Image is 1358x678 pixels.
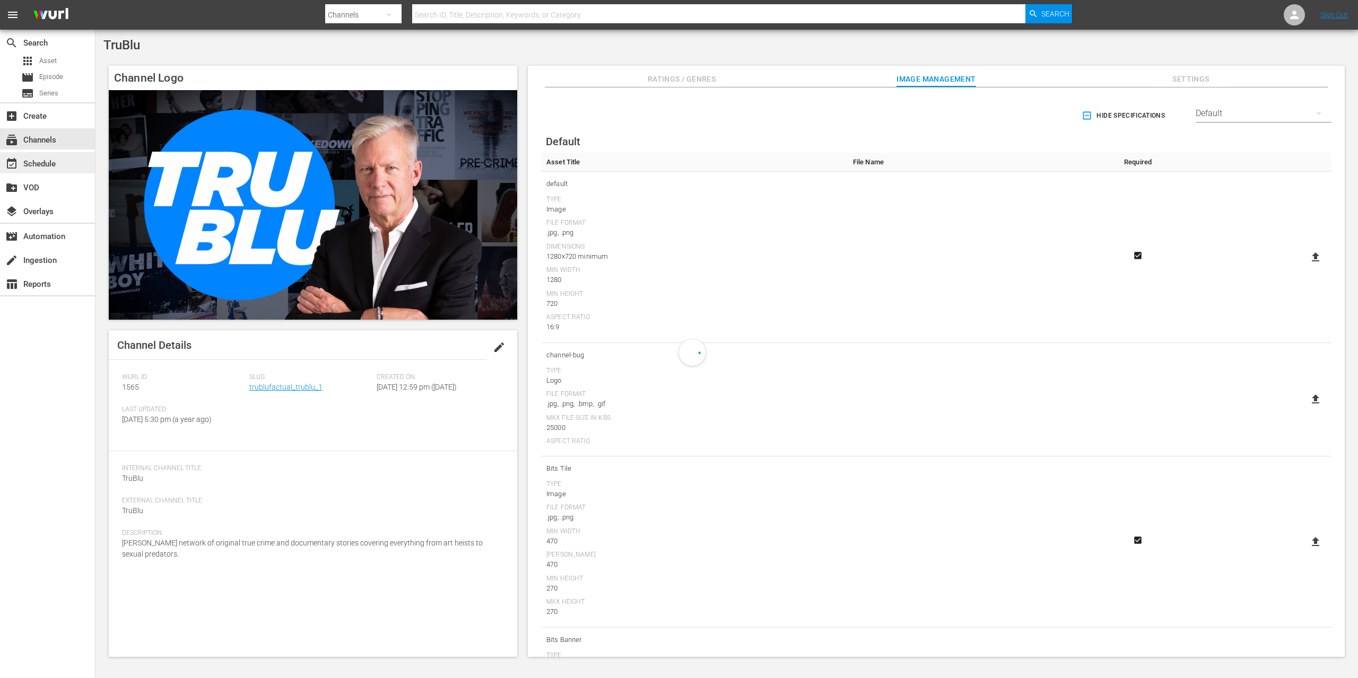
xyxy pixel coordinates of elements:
[546,414,842,422] div: Max File Size In Kbs
[122,373,244,382] span: Wurl ID:
[377,383,457,391] span: [DATE] 12:59 pm ([DATE])
[546,266,842,275] div: Min Width
[377,373,499,382] span: Created On:
[896,73,976,86] span: Image Management
[546,135,580,148] span: Default
[1131,251,1144,260] svg: Required
[122,506,143,515] span: TruBlu
[39,88,58,99] span: Series
[122,474,143,482] span: TruBlu
[546,227,842,238] div: .jpg, .png
[642,73,721,86] span: Ratings / Genres
[546,651,842,660] div: Type
[109,66,517,90] h4: Channel Logo
[546,527,842,536] div: Min Width
[5,254,18,267] span: Ingestion
[122,497,499,505] span: External Channel Title:
[1041,4,1069,23] span: Search
[122,529,499,538] span: Description:
[5,278,18,290] span: Reports
[546,275,842,285] div: 1280
[546,367,842,375] div: Type
[546,536,842,547] div: 470
[546,243,842,251] div: Dimensions
[546,480,842,489] div: Type
[546,251,842,262] div: 1280x720 minimum
[546,322,842,332] div: 16:9
[546,462,842,476] span: Bits Tile
[486,334,512,360] button: edit
[21,87,34,100] span: Series
[5,230,18,243] span: Automation
[546,375,842,386] div: Logo
[39,72,63,82] span: Episode
[546,512,842,523] div: .jpg, .png
[249,373,371,382] span: Slug:
[5,205,18,218] span: Overlays
[117,339,191,351] span: Channel Details
[546,219,842,227] div: File Format
[5,157,18,170] span: Schedule
[546,598,842,606] div: Max Height
[546,348,842,362] span: channel-bug
[546,583,842,594] div: 270
[5,37,18,49] span: Search
[109,90,517,320] img: TruBlu
[546,177,842,191] span: default
[1196,99,1331,128] div: Default
[249,383,323,391] a: trublufactual_trublu_1
[546,559,842,570] div: 470
[122,539,483,558] span: [PERSON_NAME] network of original true crime and documentary stories covering everything from art...
[546,298,842,309] div: 720
[848,153,1106,172] th: File Name
[546,575,842,583] div: Min Height
[546,633,842,647] span: Bits Banner
[546,390,842,399] div: File Format
[122,406,244,414] span: Last Updated:
[1151,73,1231,86] span: Settings
[5,110,18,122] span: Create
[25,3,76,28] img: ans4CAIJ8jUAAAAAAAAAAAAAAAAAAAAAAAAgQb4GAAAAAAAAAAAAAAAAAAAAAAAAJMjXAAAAAAAAAAAAAAAAAAAAAAAAgAT5G...
[546,313,842,322] div: Aspect Ratio
[493,341,506,354] span: edit
[546,606,842,617] div: 270
[122,464,499,473] span: Internal Channel Title:
[5,181,18,194] span: VOD
[546,399,842,409] div: .jpg, .png, .bmp, .gif
[546,196,842,204] div: Type
[122,383,139,391] span: 1565
[541,153,848,172] th: Asset Title
[546,290,842,298] div: Min Height
[546,204,842,215] div: Image
[103,38,140,52] span: TruBlu
[546,437,842,446] div: Aspect Ratio
[1084,110,1165,121] span: Hide Specifications
[1131,535,1144,545] svg: Required
[546,551,842,559] div: [PERSON_NAME]
[546,489,842,499] div: Image
[546,504,842,512] div: File Format
[6,8,19,21] span: menu
[1105,153,1170,172] th: Required
[5,134,18,146] span: Channels
[546,422,842,433] div: 25000
[1080,101,1169,130] button: Hide Specifications
[21,71,34,84] span: Episode
[1025,4,1072,23] button: Search
[1320,11,1348,19] a: Sign Out
[21,55,34,67] span: Asset
[39,56,57,66] span: Asset
[122,415,212,424] span: [DATE] 5:30 pm (a year ago)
